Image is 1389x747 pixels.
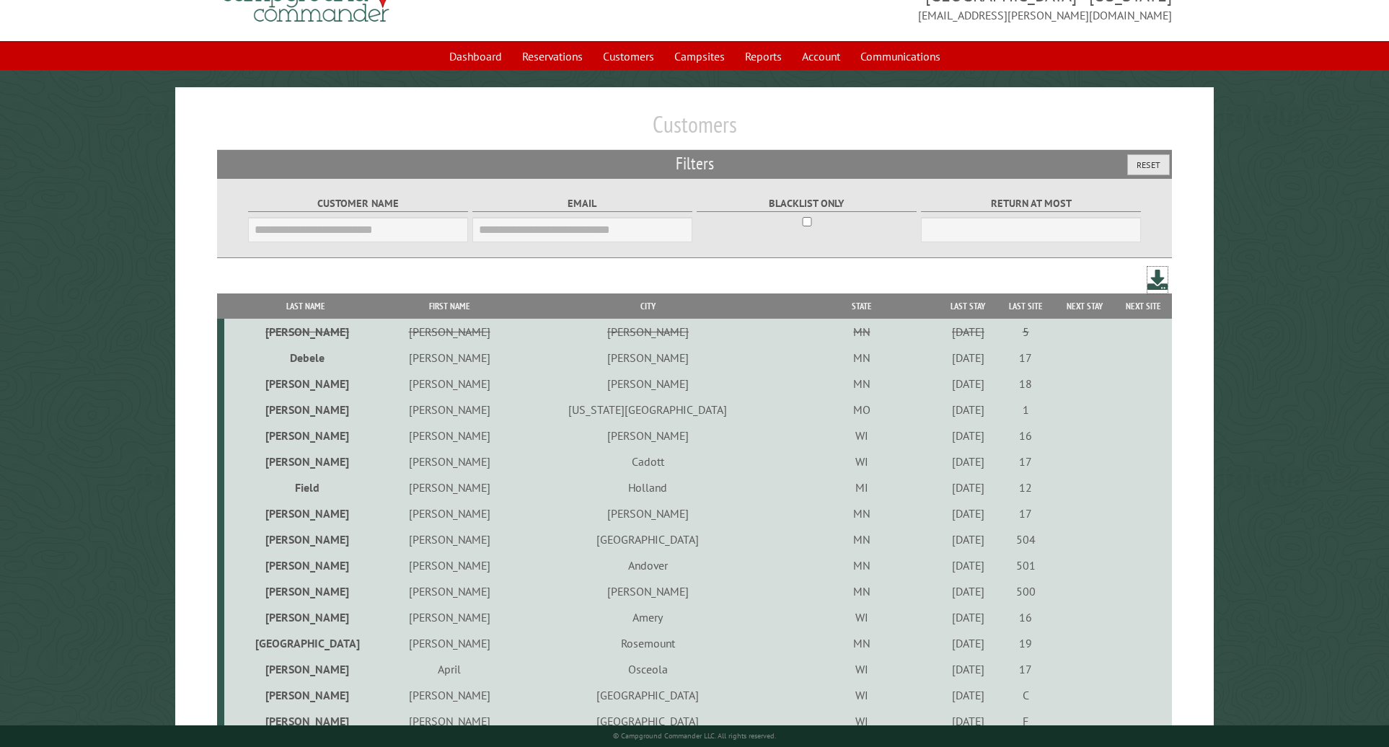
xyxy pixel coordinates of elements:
[785,293,940,319] th: State
[793,43,849,70] a: Account
[736,43,790,70] a: Reports
[387,293,512,319] th: First Name
[941,350,995,365] div: [DATE]
[472,195,692,212] label: Email
[1127,154,1170,175] button: Reset
[941,532,995,547] div: [DATE]
[1054,293,1114,319] th: Next Stay
[217,110,1172,150] h1: Customers
[511,526,784,552] td: [GEOGRAPHIC_DATA]
[785,397,940,423] td: MO
[513,43,591,70] a: Reservations
[387,345,512,371] td: [PERSON_NAME]
[997,319,1054,345] td: 5
[785,552,940,578] td: MN
[997,474,1054,500] td: 12
[785,345,940,371] td: MN
[852,43,949,70] a: Communications
[997,397,1054,423] td: 1
[939,293,997,319] th: Last Stay
[785,578,940,604] td: MN
[511,345,784,371] td: [PERSON_NAME]
[785,474,940,500] td: MI
[594,43,663,70] a: Customers
[511,630,784,656] td: Rosemount
[785,319,940,345] td: MN
[248,195,468,212] label: Customer Name
[997,371,1054,397] td: 18
[997,423,1054,448] td: 16
[511,708,784,734] td: [GEOGRAPHIC_DATA]
[224,630,387,656] td: [GEOGRAPHIC_DATA]
[224,345,387,371] td: Debele
[997,526,1054,552] td: 504
[941,506,995,521] div: [DATE]
[941,402,995,417] div: [DATE]
[387,656,512,682] td: April
[785,526,940,552] td: MN
[785,656,940,682] td: WI
[224,656,387,682] td: [PERSON_NAME]
[613,731,776,741] small: © Campground Commander LLC. All rights reserved.
[941,376,995,391] div: [DATE]
[785,448,940,474] td: WI
[941,662,995,676] div: [DATE]
[224,474,387,500] td: Field
[224,397,387,423] td: [PERSON_NAME]
[224,293,387,319] th: Last Name
[217,150,1172,177] h2: Filters
[387,474,512,500] td: [PERSON_NAME]
[997,682,1054,708] td: C
[224,526,387,552] td: [PERSON_NAME]
[224,604,387,630] td: [PERSON_NAME]
[224,552,387,578] td: [PERSON_NAME]
[997,293,1054,319] th: Last Site
[785,708,940,734] td: WI
[511,474,784,500] td: Holland
[785,500,940,526] td: MN
[997,448,1054,474] td: 17
[387,448,512,474] td: [PERSON_NAME]
[387,708,512,734] td: [PERSON_NAME]
[941,558,995,573] div: [DATE]
[785,371,940,397] td: MN
[387,397,512,423] td: [PERSON_NAME]
[941,584,995,598] div: [DATE]
[387,552,512,578] td: [PERSON_NAME]
[387,682,512,708] td: [PERSON_NAME]
[941,714,995,728] div: [DATE]
[997,630,1054,656] td: 19
[224,578,387,604] td: [PERSON_NAME]
[387,371,512,397] td: [PERSON_NAME]
[511,578,784,604] td: [PERSON_NAME]
[511,448,784,474] td: Cadott
[387,526,512,552] td: [PERSON_NAME]
[997,345,1054,371] td: 17
[785,682,940,708] td: WI
[387,578,512,604] td: [PERSON_NAME]
[387,319,512,345] td: [PERSON_NAME]
[997,552,1054,578] td: 501
[941,610,995,624] div: [DATE]
[941,454,995,469] div: [DATE]
[1147,267,1168,293] a: Download this customer list (.csv)
[511,656,784,682] td: Osceola
[785,630,940,656] td: MN
[511,319,784,345] td: [PERSON_NAME]
[941,688,995,702] div: [DATE]
[997,604,1054,630] td: 16
[511,500,784,526] td: [PERSON_NAME]
[224,500,387,526] td: [PERSON_NAME]
[997,500,1054,526] td: 17
[511,423,784,448] td: [PERSON_NAME]
[511,604,784,630] td: Amery
[1114,293,1172,319] th: Next Site
[224,371,387,397] td: [PERSON_NAME]
[921,195,1141,212] label: Return at most
[224,319,387,345] td: [PERSON_NAME]
[511,293,784,319] th: City
[941,324,995,339] div: [DATE]
[511,552,784,578] td: Andover
[941,480,995,495] div: [DATE]
[666,43,733,70] a: Campsites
